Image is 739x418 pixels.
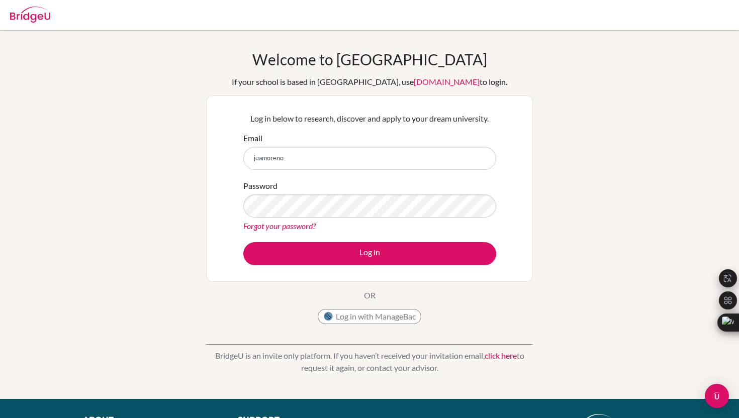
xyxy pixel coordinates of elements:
button: Log in with ManageBac [318,309,421,324]
p: Log in below to research, discover and apply to your dream university. [243,113,496,125]
p: OR [364,289,376,301]
label: Email [243,132,262,144]
div: If your school is based in [GEOGRAPHIC_DATA], use to login. [232,76,507,88]
img: Bridge-U [10,7,50,23]
div: Open Intercom Messenger [705,384,729,408]
a: click here [485,351,517,360]
a: Forgot your password? [243,221,316,231]
a: [DOMAIN_NAME] [414,77,480,86]
h1: Welcome to [GEOGRAPHIC_DATA] [252,50,487,68]
label: Password [243,180,278,192]
p: BridgeU is an invite only platform. If you haven’t received your invitation email, to request it ... [206,350,533,374]
button: Log in [243,242,496,265]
